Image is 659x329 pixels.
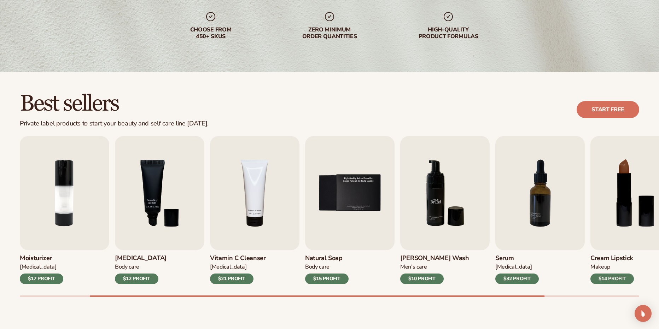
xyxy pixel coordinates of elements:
[400,274,444,284] div: $10 PROFIT
[20,263,63,271] div: [MEDICAL_DATA]
[400,136,490,250] img: Shopify Image 7
[590,254,634,262] h3: Cream Lipstick
[115,263,167,271] div: Body Care
[20,274,63,284] div: $17 PROFIT
[20,136,109,284] a: 2 / 9
[403,27,494,40] div: High-quality product formulas
[305,136,395,284] a: 5 / 9
[20,92,209,116] h2: Best sellers
[400,263,469,271] div: Men’s Care
[590,263,634,271] div: Makeup
[210,136,299,284] a: 4 / 9
[495,136,585,284] a: 7 / 9
[305,254,349,262] h3: Natural Soap
[284,27,375,40] div: Zero minimum order quantities
[210,263,266,271] div: [MEDICAL_DATA]
[210,254,266,262] h3: Vitamin C Cleanser
[210,274,253,284] div: $21 PROFIT
[165,27,256,40] div: Choose from 450+ Skus
[577,101,639,118] a: Start free
[495,263,539,271] div: [MEDICAL_DATA]
[115,274,158,284] div: $12 PROFIT
[400,254,469,262] h3: [PERSON_NAME] Wash
[495,254,539,262] h3: Serum
[590,274,634,284] div: $14 PROFIT
[305,274,349,284] div: $15 PROFIT
[495,274,539,284] div: $32 PROFIT
[115,136,204,284] a: 3 / 9
[305,263,349,271] div: Body Care
[115,254,167,262] h3: [MEDICAL_DATA]
[635,305,652,322] div: Open Intercom Messenger
[400,136,490,284] a: 6 / 9
[20,120,209,128] div: Private label products to start your beauty and self care line [DATE].
[20,254,63,262] h3: Moisturizer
